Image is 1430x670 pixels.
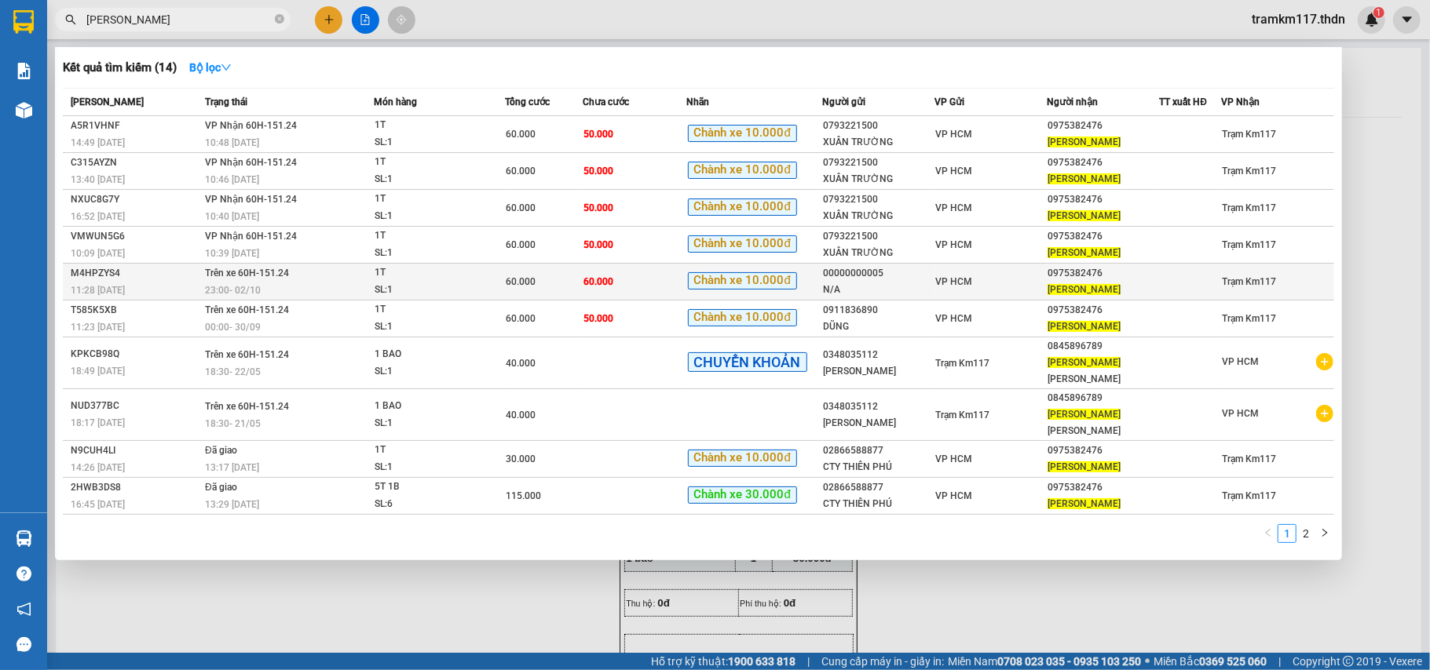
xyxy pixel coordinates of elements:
span: VP HCM [1223,408,1260,419]
div: SL: 6 [375,496,492,513]
span: [PERSON_NAME] [1048,210,1121,221]
span: left [1264,528,1273,537]
span: Đã TT : [12,103,57,119]
span: right [1320,528,1329,537]
span: Nhãn [687,96,710,107]
li: 1 [1278,524,1297,543]
div: 0793221500 [823,118,934,134]
span: VP HCM [935,239,972,250]
div: SL: 1 [375,282,492,299]
span: 60.000 [584,276,614,287]
span: 14:26 [DATE] [71,462,125,473]
div: 0975382476 [1048,302,1158,319]
span: VP HCM [935,202,972,213]
div: N9CUH4LI [71,442,200,459]
span: 50.000 [584,166,614,177]
div: SL: 1 [375,134,492,151]
span: [PERSON_NAME] [1048,498,1121,509]
li: 2 [1297,524,1315,543]
div: 0975382476 [1048,265,1158,282]
span: 60.000 [506,276,536,287]
div: 1 BAO [375,346,492,363]
span: Gửi: [13,15,38,31]
span: down [221,62,232,73]
div: 0943033395 [134,51,244,73]
div: TÚ PHƯỢNG [13,51,123,70]
div: VMWUN5G6 [71,228,200,245]
img: solution-icon [16,63,32,79]
div: 0975382476 [1048,155,1158,171]
span: Chành xe 10.000đ [688,450,797,467]
div: 2HWB3DS8 [71,479,200,496]
span: Tổng cước [505,96,550,107]
div: 5T 1B [375,479,492,496]
div: 1T [375,301,492,319]
div: [PERSON_NAME] [1048,406,1158,439]
span: 11:28 [DATE] [71,285,125,296]
span: 16:52 [DATE] [71,211,125,222]
div: SL: 1 [375,208,492,225]
div: A5R1VHNF [71,118,200,134]
input: Tìm tên, số ĐT hoặc mã đơn [86,11,272,28]
span: VP HCM [1223,356,1260,367]
span: 23:00 - 02/10 [205,285,261,296]
span: Chành xe 10.000đ [688,272,797,289]
div: 30.000 [12,101,126,120]
div: XUÂN TRƯỜNG [823,134,934,151]
span: [PERSON_NAME] [1048,409,1121,420]
span: Chành xe 10.000đ [688,235,797,253]
div: XUÂN TRƯỜNG [823,171,934,188]
span: Trên xe 60H-151.24 [205,304,289,315]
span: Trạm Km117 [935,410,989,421]
div: 0793221500 [823,228,934,245]
strong: Bộ lọc [189,61,232,74]
span: 14:49 [DATE] [71,137,125,148]
div: 02866588877 [823,479,934,496]
div: 0348035112 [823,347,934,363]
img: logo-vxr [13,10,34,34]
span: question-circle [16,566,31,581]
span: VP HCM [935,276,972,287]
div: VP HCM [134,13,244,32]
div: 1T [375,191,492,208]
div: CTY THIÊN PHÚ [823,459,934,475]
button: right [1315,524,1334,543]
span: 10:46 [DATE] [205,174,259,185]
span: Trạm Km117 [1223,453,1277,464]
div: SL: 1 [375,245,492,262]
span: search [65,14,76,25]
div: [PERSON_NAME] [823,363,934,380]
span: Trạm Km117 [1223,276,1277,287]
span: plus-circle [1316,353,1333,370]
span: Trên xe 60H-151.24 [205,349,289,360]
div: SL: 1 [375,171,492,188]
div: M4HPZYS4 [71,265,200,282]
div: 0975382476 [1048,442,1158,459]
div: SL: 1 [375,415,492,432]
div: 0915479160 [13,70,123,92]
div: DŨNG [823,319,934,335]
span: [PERSON_NAME] [1048,284,1121,295]
span: [PERSON_NAME] [1048,173,1121,184]
span: Trạm Km117 [935,358,989,369]
span: [PERSON_NAME] [1048,357,1121,368]
div: 1T [375,154,492,171]
div: CTY THIÊN PHÚ [823,496,934,512]
span: 50.000 [584,313,614,324]
div: 0845896789 [1048,390,1158,406]
div: 0975382476 [1048,118,1158,134]
a: 1 [1278,525,1296,542]
span: VP HCM [935,166,972,177]
span: 10:39 [DATE] [205,248,259,259]
span: [PERSON_NAME] [1048,247,1121,258]
span: Chành xe 10.000đ [688,198,797,216]
span: Chưa cước [583,96,630,107]
span: 60.000 [506,313,536,324]
div: 1T [375,264,492,282]
span: [PERSON_NAME] [1048,321,1121,332]
li: Next Page [1315,524,1334,543]
span: 13:17 [DATE] [205,462,259,473]
span: VP HCM [935,490,972,501]
span: 18:49 [DATE] [71,366,125,377]
span: Trạm Km117 [1223,202,1277,213]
